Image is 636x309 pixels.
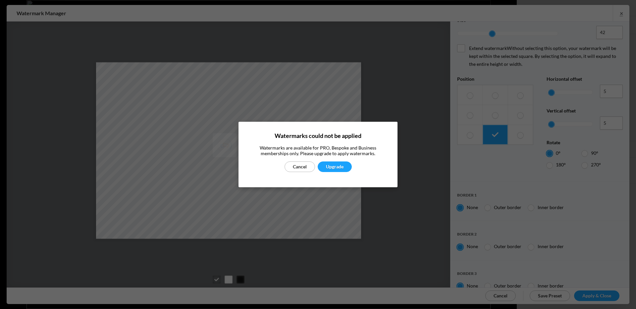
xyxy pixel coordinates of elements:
[285,161,315,172] a: Cancel
[252,145,384,156] p: Watermarks are available for PRO, Bespoke and Business memberships only. Please upgrade to apply ...
[318,161,352,172] a: Upgrade
[252,132,384,140] div: Watermarks could not be applied
[293,164,307,169] span: Cancel
[326,164,344,169] span: Upgrade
